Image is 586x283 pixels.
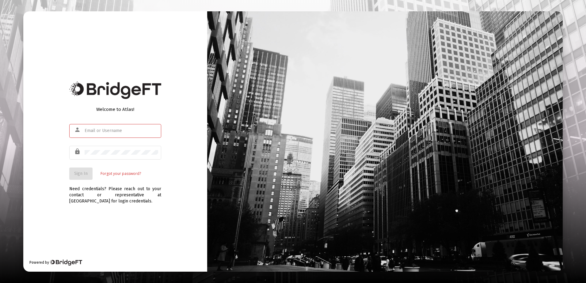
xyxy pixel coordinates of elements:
[50,259,82,266] img: Bridge Financial Technology Logo
[74,126,82,134] mat-icon: person
[69,81,161,99] img: Bridge Financial Technology Logo
[69,106,161,112] div: Welcome to Atlas!
[85,128,158,133] input: Email or Username
[101,171,141,177] a: Forgot your password?
[74,148,82,155] mat-icon: lock
[69,168,93,180] button: Sign In
[69,180,161,204] div: Need credentials? Please reach out to your contact or representative at [GEOGRAPHIC_DATA] for log...
[74,171,88,176] span: Sign In
[29,259,82,266] div: Powered by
